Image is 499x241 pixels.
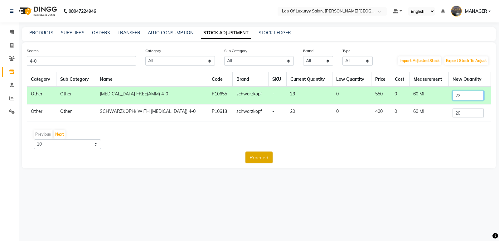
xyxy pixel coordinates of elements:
img: MANAGER [451,6,462,17]
th: Cost [391,72,409,87]
td: - [269,104,286,122]
label: Search [27,48,39,54]
th: Low Quantity [332,72,371,87]
td: - [269,87,286,104]
td: Other [27,87,56,104]
td: [MEDICAL_DATA] FREE(AMM) 4-0 [96,87,208,104]
a: AUTO CONSUMPTION [148,30,193,36]
button: Import Adjusted Stock [398,56,441,65]
span: MANAGER [465,8,487,15]
th: Code [208,72,233,87]
td: 0 [391,104,409,122]
label: Brand [303,48,313,54]
td: 60 Ml [409,87,449,104]
td: 0 [332,104,371,122]
label: Sub Category [224,48,247,54]
td: Other [56,104,96,122]
a: STOCK ADJUSTMENT [201,27,251,39]
td: 23 [286,87,332,104]
td: 0 [332,87,371,104]
a: ORDERS [92,30,110,36]
th: Brand [233,72,269,87]
td: P10655 [208,87,233,104]
a: PRODUCTS [29,30,53,36]
a: TRANSFER [118,30,140,36]
b: 08047224946 [69,2,96,20]
a: SUPPLIERS [61,30,85,36]
button: Next [54,130,65,139]
td: schwarzkopf [233,104,269,122]
th: Name [96,72,208,87]
input: Search Product [27,56,136,66]
td: schwarzkopf [233,87,269,104]
td: 550 [371,87,391,104]
a: STOCK LEDGER [259,30,291,36]
th: SKU [269,72,286,87]
label: Type [342,48,351,54]
th: Current Quantity [286,72,332,87]
td: Other [56,87,96,104]
td: 60 Ml [409,104,449,122]
td: 20 [286,104,332,122]
td: SCHWARZKOPH( WITH [MEDICAL_DATA]) 4-0 [96,104,208,122]
img: logo [16,2,59,20]
th: Price [371,72,391,87]
td: P10613 [208,104,233,122]
td: 400 [371,104,391,122]
button: Proceed [245,152,273,163]
th: Category [27,72,56,87]
td: 0 [391,87,409,104]
td: Other [27,104,56,122]
th: Measurement [409,72,449,87]
button: Export Stock To Adjust [444,56,488,65]
th: New Quantity [449,72,491,87]
th: Sub Category [56,72,96,87]
label: Category [145,48,161,54]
